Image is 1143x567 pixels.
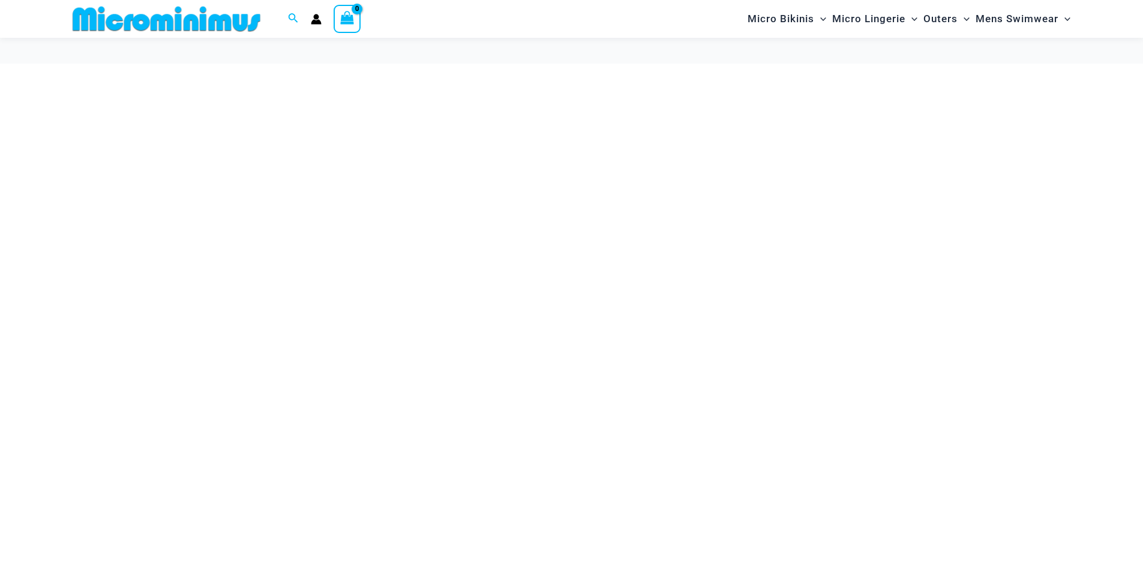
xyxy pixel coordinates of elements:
[814,4,826,34] span: Menu Toggle
[334,5,361,32] a: View Shopping Cart, empty
[745,4,829,34] a: Micro BikinisMenu ToggleMenu Toggle
[920,4,973,34] a: OutersMenu ToggleMenu Toggle
[311,14,322,25] a: Account icon link
[832,4,905,34] span: Micro Lingerie
[973,4,1073,34] a: Mens SwimwearMenu ToggleMenu Toggle
[829,4,920,34] a: Micro LingerieMenu ToggleMenu Toggle
[748,4,814,34] span: Micro Bikinis
[743,2,1076,36] nav: Site Navigation
[958,4,970,34] span: Menu Toggle
[288,11,299,26] a: Search icon link
[976,4,1058,34] span: Mens Swimwear
[923,4,958,34] span: Outers
[1058,4,1070,34] span: Menu Toggle
[905,4,917,34] span: Menu Toggle
[68,5,265,32] img: MM SHOP LOGO FLAT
